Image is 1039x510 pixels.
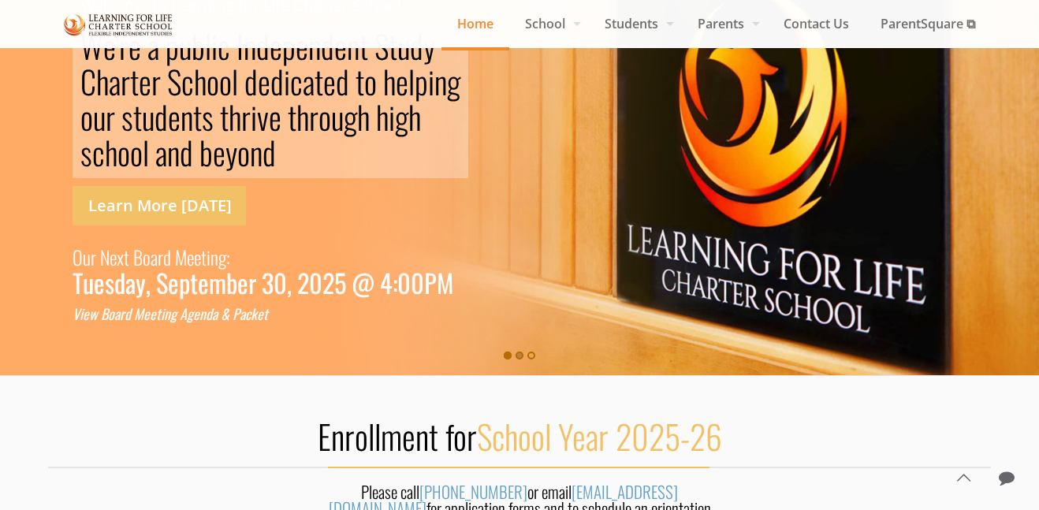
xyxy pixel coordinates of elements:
div: x [117,241,124,273]
div: p [415,64,428,99]
div: 0 [397,273,411,292]
div: t [130,64,139,99]
div: s [105,273,114,292]
a: View Board Meeting Agenda & Packet [73,304,268,324]
span: Parents [682,12,768,35]
div: n [434,64,447,99]
a: Back to top icon [947,461,980,494]
div: m [209,273,226,292]
div: n [164,304,170,324]
div: t [356,64,364,99]
div: d [114,273,125,292]
div: e [83,304,89,324]
div: 2 [297,273,309,292]
span: ParentSquare ⧉ [865,12,991,35]
div: & [221,304,229,324]
span: Contact Us [768,12,865,35]
div: s [121,99,133,135]
div: l [143,135,149,170]
div: n [167,135,180,170]
div: t [288,99,296,135]
div: s [202,99,214,135]
div: S [156,273,168,292]
div: P [424,273,437,292]
div: g [170,304,177,324]
div: d [155,99,168,135]
div: c [181,64,194,99]
div: o [364,64,377,99]
div: d [336,64,349,99]
div: s [80,135,92,170]
div: e [258,64,270,99]
div: 4 [380,273,393,292]
div: V [73,304,80,324]
div: t [193,99,202,135]
div: o [237,135,250,170]
div: e [168,273,179,292]
div: c [290,64,303,99]
div: P [233,304,240,324]
div: S [167,64,181,99]
div: r [121,64,130,99]
div: i [80,304,83,324]
div: o [219,64,232,99]
div: d [244,64,258,99]
div: n [181,99,193,135]
div: e [168,99,181,135]
div: e [143,304,150,324]
div: 3 [262,273,274,292]
div: , [146,273,151,292]
div: e [193,304,199,324]
div: t [190,273,198,292]
div: e [396,64,408,99]
div: r [309,99,318,135]
a: Learn More [DATE] [73,186,246,225]
div: o [143,241,151,273]
div: g [395,99,408,135]
div: e [194,241,201,273]
div: r [106,99,115,135]
div: t [124,241,129,273]
div: t [201,241,207,273]
div: h [376,99,389,135]
div: l [408,64,415,99]
div: u [83,273,94,292]
div: N [100,241,110,273]
div: e [110,241,117,273]
div: e [139,64,151,99]
div: r [241,99,251,135]
div: t [263,304,268,324]
div: a [151,241,158,273]
div: e [94,273,105,292]
div: d [180,135,193,170]
div: w [89,304,98,324]
div: h [408,99,421,135]
div: T [73,273,83,292]
div: 0 [411,273,424,292]
div: l [232,64,238,99]
div: O [73,241,83,273]
div: d [263,135,276,170]
div: u [83,241,91,273]
div: v [257,99,269,135]
div: e [150,304,156,324]
a: Our Next Board Meeting: Tuesday, September 30, 2025 @ 4:00PM [73,241,453,292]
div: a [155,135,167,170]
div: o [117,135,130,170]
h2: Enrollment for [48,415,991,456]
div: p [179,273,190,292]
div: y [225,135,237,170]
div: h [383,64,396,99]
div: a [212,304,218,324]
div: k [251,304,257,324]
div: i [207,241,210,273]
div: i [284,64,290,99]
div: e [187,241,194,273]
div: e [257,304,263,324]
span: Students [589,12,682,35]
div: a [303,64,315,99]
span: School Year 2025-26 [477,411,722,460]
div: c [245,304,251,324]
div: r [91,241,96,273]
div: i [389,99,395,135]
